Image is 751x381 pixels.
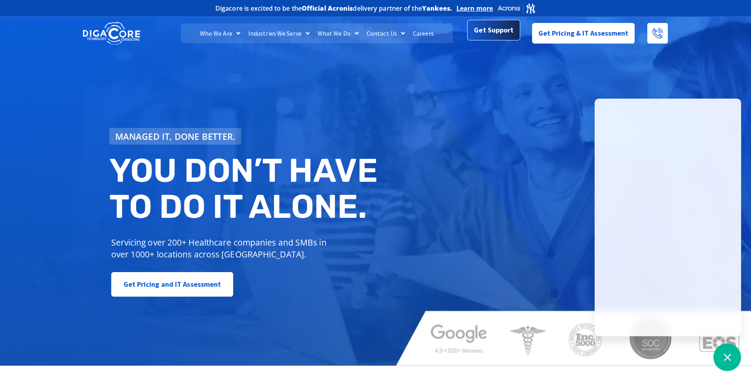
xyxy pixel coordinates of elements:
[244,23,314,43] a: Industries We Serve
[474,22,513,38] span: Get Support
[109,128,241,145] a: Managed IT, done better.
[314,23,363,43] a: What We Do
[467,20,520,40] a: Get Support
[215,5,453,11] h2: Digacore is excited to be the delivery partner of the
[124,276,221,292] span: Get Pricing and IT Assessment
[532,23,635,44] a: Get Pricing & IT Assessment
[422,4,453,13] b: Yankees.
[196,23,244,43] a: Who We Are
[497,2,536,14] img: Acronis
[115,132,236,141] span: Managed IT, done better.
[181,23,453,43] nav: Menu
[83,21,140,46] img: DigaCore Technology Consulting
[111,236,333,260] p: Servicing over 200+ Healthcare companies and SMBs in over 1000+ locations across [GEOGRAPHIC_DATA].
[538,25,629,41] span: Get Pricing & IT Assessment
[363,23,409,43] a: Contact Us
[302,4,353,13] b: Official Acronis
[595,99,741,336] iframe: Chatgenie Messenger
[409,23,438,43] a: Careers
[109,152,382,225] h2: You don’t have to do IT alone.
[456,4,493,12] a: Learn more
[111,272,234,297] a: Get Pricing and IT Assessment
